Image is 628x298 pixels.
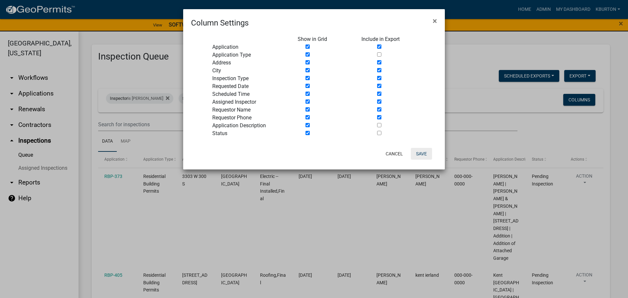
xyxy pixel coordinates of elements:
[207,67,293,75] div: City
[207,114,293,122] div: Requestor Phone
[207,98,293,106] div: Assigned Inspector
[191,17,249,29] h4: Column Settings
[207,82,293,90] div: Requested Date
[207,51,293,59] div: Application Type
[433,16,437,26] span: ×
[380,148,408,160] button: Cancel
[207,59,293,67] div: Address
[207,75,293,82] div: Inspection Type
[293,35,357,43] div: Show in Grid
[207,90,293,98] div: Scheduled Time
[357,35,421,43] div: Include in Export
[411,148,432,160] button: Save
[427,12,442,30] button: Close
[207,122,293,130] div: Application Description
[207,43,293,51] div: Application
[207,106,293,114] div: Requestor Name
[207,130,293,137] div: Status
